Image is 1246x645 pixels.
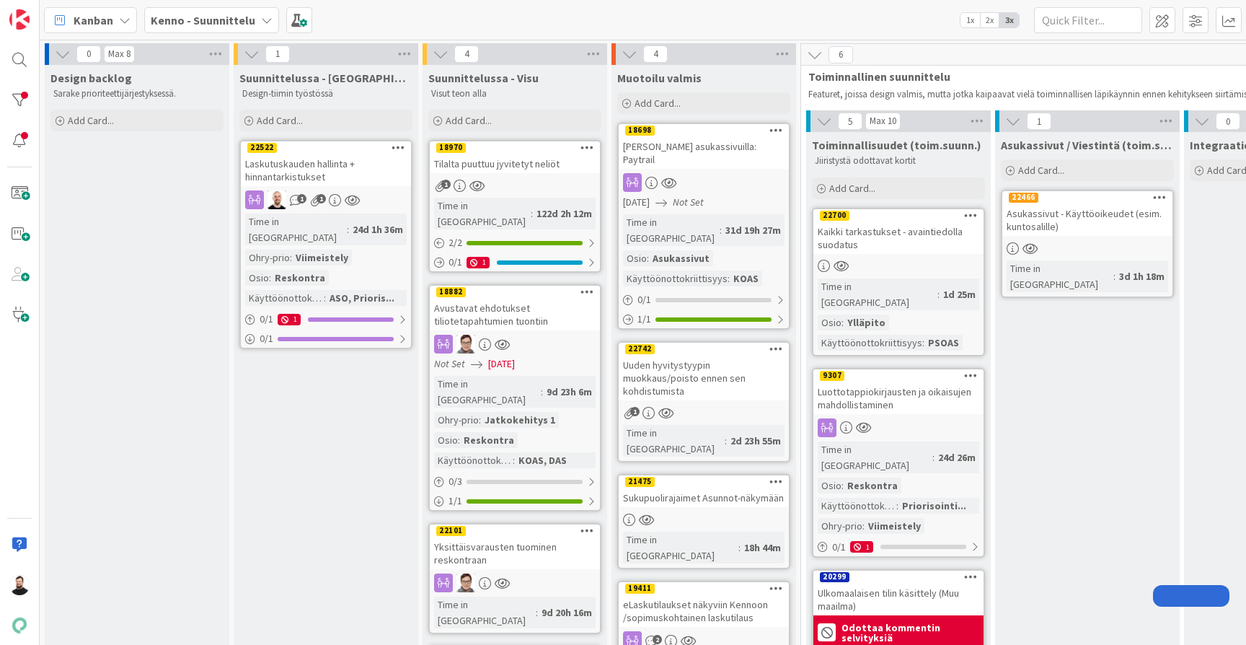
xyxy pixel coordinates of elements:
div: 19411eLaskutilaukset näkyviin Kennoon /sopimuskohtainen laskutilaus [619,582,789,627]
div: Max 10 [870,118,896,125]
div: 22522Laskutuskauden hallinta + hinnantarkistukset [241,141,411,186]
span: : [862,518,865,534]
div: Ylläpito [844,315,889,330]
span: Add Card... [68,114,114,127]
span: 4 [454,45,479,63]
span: 1 [441,180,451,189]
span: 1 / 1 [449,493,462,509]
span: : [458,432,460,448]
i: Not Set [434,357,465,370]
span: : [896,498,898,514]
div: 18882 [436,287,466,297]
div: 9d 23h 6m [543,384,596,400]
div: Ulkomaalaisen tilin käsittely (Muu maailma) [813,584,984,615]
span: 1 [1027,113,1051,130]
span: 2x [980,13,999,27]
span: : [513,452,515,468]
div: ASO, Prioris... [326,290,398,306]
span: Add Card... [1018,164,1064,177]
div: SM [430,574,600,592]
div: 18h 44m [741,540,785,556]
div: Osio [818,315,841,330]
div: 18882Avustavat ehdotukset tiliotetapahtumien tuontiin [430,286,600,330]
div: 0/11 [813,538,984,556]
div: Laskutuskauden hallinta + hinnantarkistukset [241,154,411,186]
div: 18698 [619,124,789,137]
div: Priorisointi... [898,498,970,514]
span: : [937,286,940,302]
span: Asukassivut / Viestintä (toim.suunn.) [1001,138,1174,152]
div: 24d 1h 36m [349,221,407,237]
span: : [932,449,934,465]
span: 0 / 1 [637,292,651,307]
div: 18698[PERSON_NAME] asukassivuilla: Paytrail [619,124,789,169]
div: Uuden hyvitystyypin muokkaus/poisto ennen sen kohdistumista [619,356,789,400]
span: : [841,478,844,493]
div: 1/1 [619,310,789,328]
span: 2 / 2 [449,235,462,250]
div: 19411 [625,584,655,594]
div: Avustavat ehdotukset tiliotetapahtumien tuontiin [430,299,600,330]
div: Sukupuolirajaimet Asunnot-näkymään [619,488,789,507]
span: : [290,250,292,266]
div: 0/11 [241,310,411,328]
div: Osio [245,270,269,286]
img: avatar [9,615,30,636]
div: Asukassivut [649,250,713,266]
span: : [728,271,730,286]
div: TM [241,190,411,209]
span: 3x [999,13,1019,27]
div: 1 [467,257,490,268]
p: Design-tiimin työstössä [242,88,410,100]
span: Kanban [74,12,113,29]
div: Max 8 [108,51,131,58]
span: 0 / 1 [449,255,462,270]
div: 9307 [813,369,984,382]
div: Osio [623,250,647,266]
span: 0 / 1 [260,312,273,327]
div: Time in [GEOGRAPHIC_DATA] [623,532,738,563]
div: Osio [434,432,458,448]
span: 2 [653,635,662,644]
div: Ohry-prio [434,412,479,428]
img: TK [9,575,30,595]
div: 20299 [813,571,984,584]
span: 4 [643,45,668,63]
div: Reskontra [271,270,329,286]
div: 22700Kaikki tarkastukset - avaintiedolla suodatus [813,209,984,254]
div: eLaskutilaukset näkyviin Kennoon /sopimuskohtainen laskutilaus [619,595,789,627]
div: 3d 1h 18m [1115,268,1168,284]
div: Time in [GEOGRAPHIC_DATA] [623,425,725,457]
div: 19411 [619,582,789,595]
span: : [922,335,924,351]
img: SM [456,335,475,354]
p: Sarake prioriteettijärjestyksessä. [53,88,221,100]
p: Visut teon alla [431,88,598,100]
div: 18970 [436,143,466,153]
span: Design backlog [50,71,132,85]
span: Add Card... [446,114,492,127]
div: 22466 [1002,191,1172,204]
div: 1 [278,314,301,325]
div: 122d 2h 12m [533,206,596,221]
div: 0/1 [619,291,789,309]
div: Time in [GEOGRAPHIC_DATA] [245,214,347,245]
div: Kaikki tarkastukset - avaintiedolla suodatus [813,222,984,254]
div: Käyttöönottokriittisyys [434,452,513,468]
span: Suunnittelussa - Rautalangat [239,71,412,85]
span: 5 [838,113,862,130]
img: Visit kanbanzone.com [9,9,30,30]
div: 22466Asukassivut - Käyttöoikeudet (esim. kuntosalille) [1002,191,1172,236]
div: 22522 [247,143,277,153]
div: Käyttöönottokriittisyys [623,271,728,286]
div: Jatkokehitys 1 [481,412,559,428]
input: Quick Filter... [1034,7,1142,33]
div: 22101 [436,526,466,536]
span: : [347,221,349,237]
div: Käyttöönottokriittisyys [818,498,896,514]
div: Ohry-prio [818,518,862,534]
div: Reskontra [460,432,518,448]
div: Time in [GEOGRAPHIC_DATA] [623,214,720,246]
div: Time in [GEOGRAPHIC_DATA] [434,376,541,408]
div: 22522 [241,141,411,154]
